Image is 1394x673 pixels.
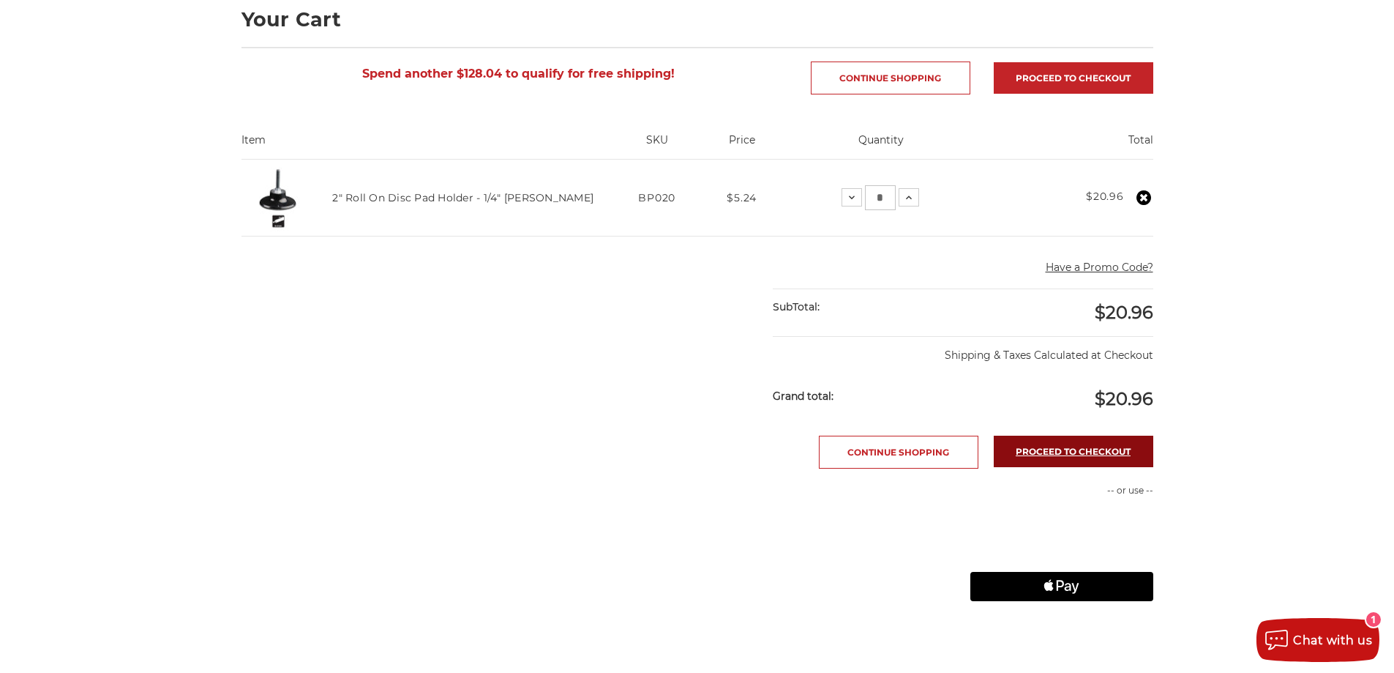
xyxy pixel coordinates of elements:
[1293,633,1372,647] span: Chat with us
[1256,618,1379,662] button: Chat with us
[983,133,1153,159] th: Total
[241,133,610,159] th: Item
[610,133,704,159] th: SKU
[779,133,983,159] th: Quantity
[727,191,757,204] span: $5.24
[638,191,675,204] span: BP020
[1366,612,1381,627] div: 1
[362,67,675,81] span: Spend another $128.04 to qualify for free shipping!
[865,185,896,210] input: 2" Roll On Disc Pad Holder - 1/4" Shank Quantity:
[1095,302,1153,323] span: $20.96
[332,191,593,204] a: 2" Roll On Disc Pad Holder - 1/4" [PERSON_NAME]
[811,62,970,94] a: Continue Shopping
[819,436,978,469] a: Continue Shopping
[994,62,1153,94] a: Proceed to checkout
[994,436,1153,467] a: Proceed to checkout
[1086,190,1123,203] strong: $20.96
[241,10,1153,29] h1: Your Cart
[970,484,1153,497] p: -- or use --
[704,133,779,159] th: Price
[773,390,833,403] strong: Grand total:
[241,161,315,234] img: 2" Roll On Disc Pad Holder - 1/4" Shank
[1046,260,1153,275] button: Have a Promo Code?
[773,336,1153,363] p: Shipping & Taxes Calculated at Checkout
[970,513,1153,542] iframe: PayPal-paypal
[1095,388,1153,409] span: $20.96
[773,289,963,325] div: SubTotal:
